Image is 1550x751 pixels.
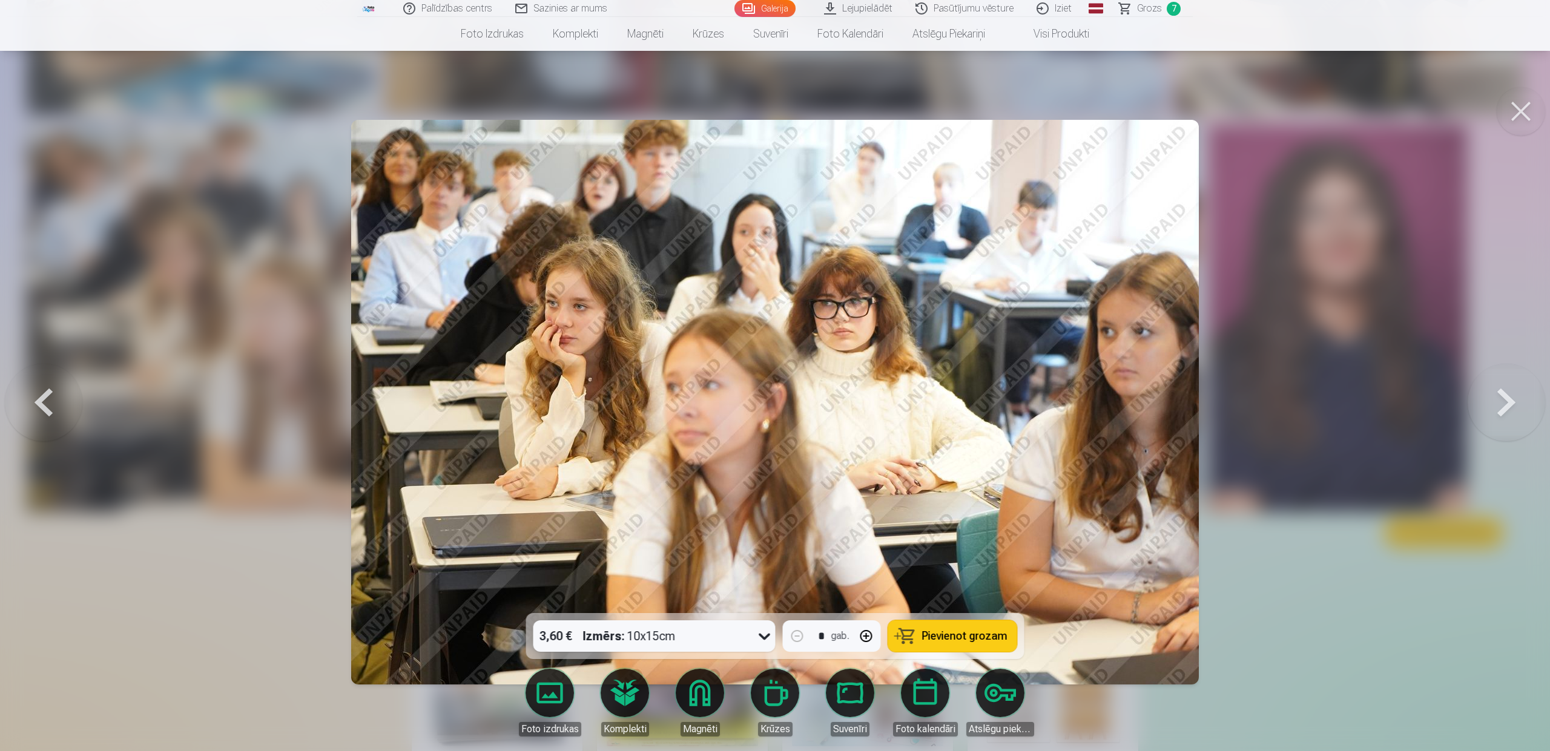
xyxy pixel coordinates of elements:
a: Foto izdrukas [446,17,538,51]
a: Visi produkti [1000,17,1104,51]
a: Krūzes [678,17,739,51]
span: 7 [1167,2,1181,16]
a: Magnēti [613,17,678,51]
a: Suvenīri [739,17,803,51]
a: Foto kalendāri [803,17,898,51]
img: /fa1 [362,5,375,12]
a: Komplekti [538,17,613,51]
span: Grozs [1137,1,1162,16]
a: Atslēgu piekariņi [898,17,1000,51]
